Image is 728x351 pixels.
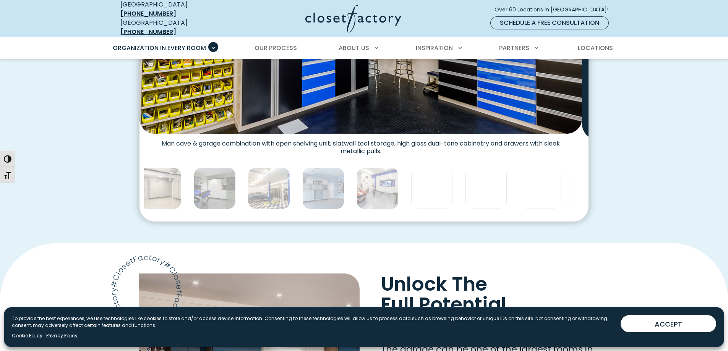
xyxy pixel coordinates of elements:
[339,44,369,52] span: About Us
[578,44,613,52] span: Locations
[120,27,176,36] a: [PHONE_NUMBER]
[12,332,42,339] a: Cookie Policy
[255,44,297,52] span: Our Process
[357,167,399,209] img: High-gloss white garage storage cabinetry with integrated TV mount.
[621,315,716,332] button: ACCEPT
[120,18,231,37] div: [GEOGRAPHIC_DATA]
[381,291,506,318] span: Full Potential
[113,44,206,52] span: Organization in Every Room
[46,332,78,339] a: Privacy Policy
[455,299,543,340] span: Garage
[139,167,182,209] img: Garage cabinetry with sliding doors and workstation drawers on wheels for easy mobility.
[139,134,582,155] figcaption: Man cave & garage combination with open shelving unit, slatwall tool storage, high gloss dual-ton...
[194,167,236,209] img: Two-tone cabinet system in high-gloss white and black, glass front doors, open shelving, and deco...
[120,9,176,18] a: [PHONE_NUMBER]
[12,315,615,329] p: To provide the best experiences, we use technologies like cookies to store and/or access device i...
[411,167,453,209] img: Garage system with flat-panel cabinets in Dove Grey, featuring a built-in workbench, utility hook...
[494,3,615,16] a: Over 60 Locations in [GEOGRAPHIC_DATA]!
[416,44,453,52] span: Inspiration
[574,167,616,209] img: Warm wood-toned garage storage with bikes mounted on slat wall panels and cabinetry organizing he...
[490,16,609,29] a: Schedule a Free Consultation
[248,167,290,209] img: Stylized garage system with black melamine cabinetry, open shelving, and slatwall organizer.
[465,167,507,209] img: Garage wall with full-height white cabinetry, open cubbies
[302,167,344,209] img: Industrial style garage system with textured steel cabinetry, omni track storage for seasonal spo...
[381,270,487,298] span: Unlock The
[519,167,561,209] img: Custom garage slatwall organizer for bikes, surf boards, and tools
[495,6,615,14] span: Over 60 Locations in [GEOGRAPHIC_DATA]!
[107,37,621,59] nav: Primary Menu
[305,5,401,32] img: Closet Factory Logo
[499,44,529,52] span: Partners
